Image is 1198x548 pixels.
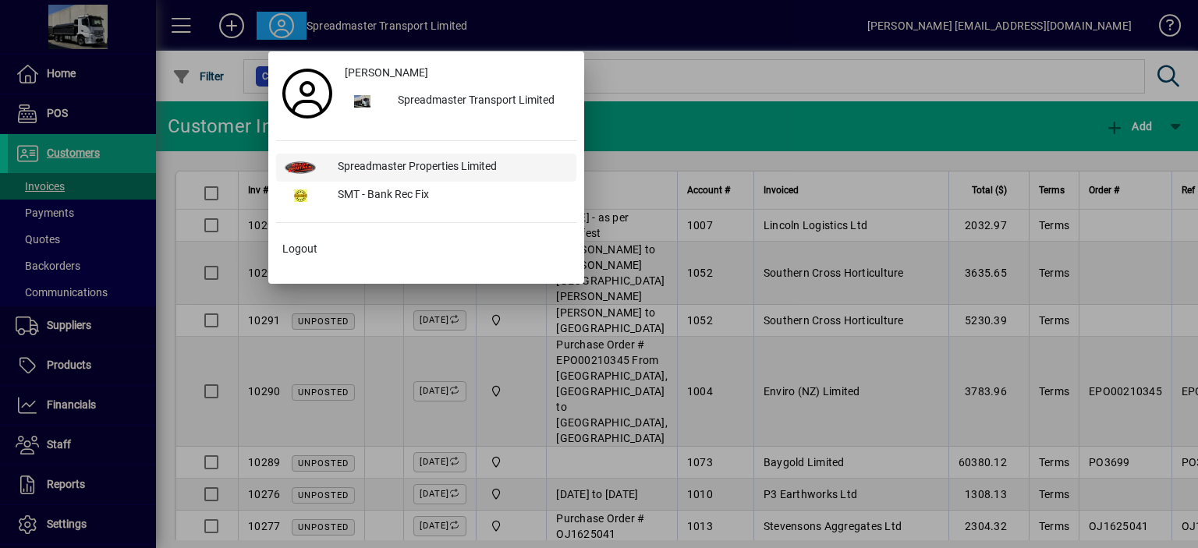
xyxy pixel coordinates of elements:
span: [PERSON_NAME] [345,65,428,81]
span: Logout [282,241,317,257]
button: SMT - Bank Rec Fix [276,182,576,210]
a: Profile [276,80,338,108]
div: SMT - Bank Rec Fix [325,182,576,210]
a: [PERSON_NAME] [338,59,576,87]
button: Spreadmaster Transport Limited [338,87,576,115]
div: Spreadmaster Transport Limited [385,87,576,115]
button: Spreadmaster Properties Limited [276,154,576,182]
button: Logout [276,235,576,263]
div: Spreadmaster Properties Limited [325,154,576,182]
